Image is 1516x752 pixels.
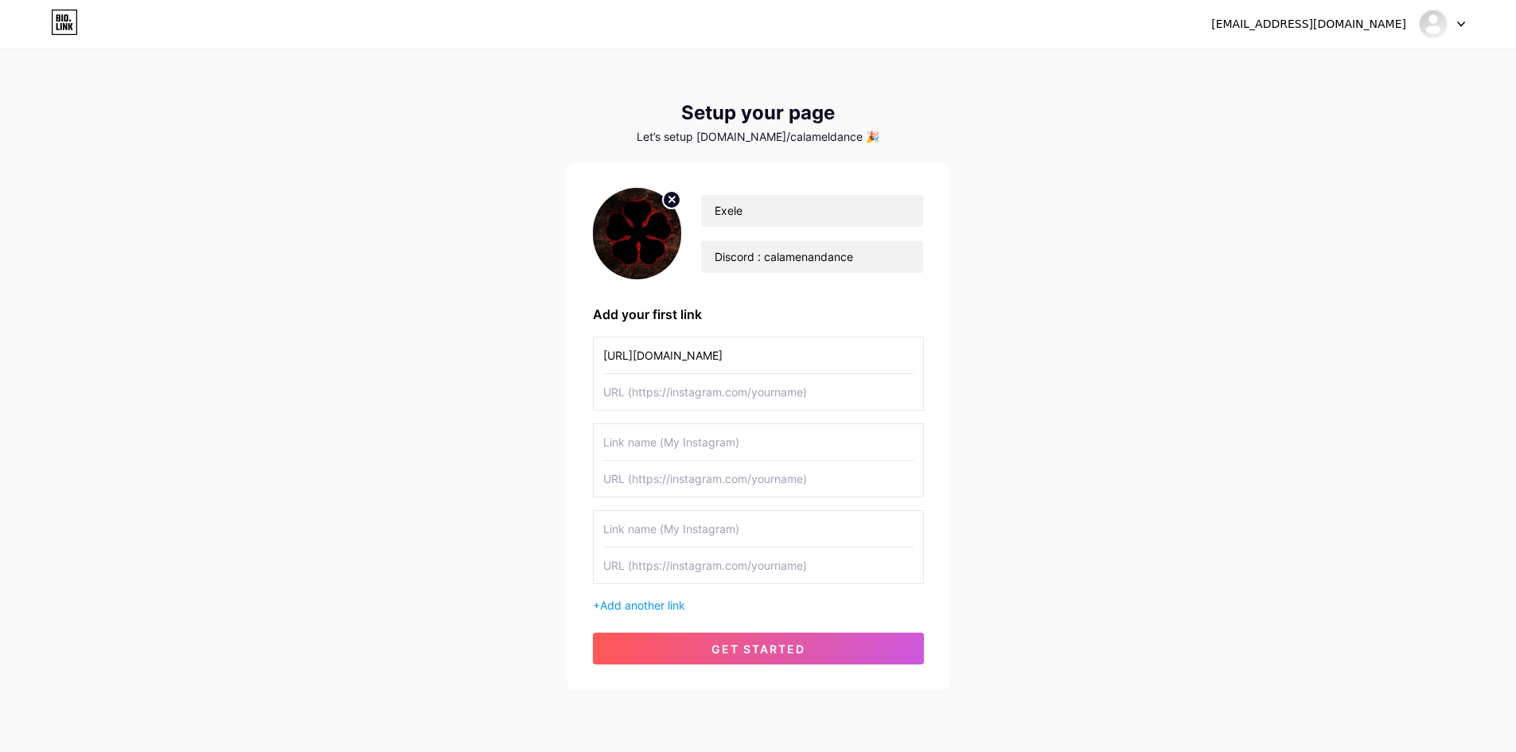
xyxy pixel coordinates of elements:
input: Link name (My Instagram) [603,424,914,460]
input: Link name (My Instagram) [603,511,914,547]
input: URL (https://instagram.com/yourname) [603,374,914,410]
input: URL (https://instagram.com/yourname) [603,461,914,497]
div: Add your first link [593,305,924,324]
input: URL (https://instagram.com/yourname) [603,547,914,583]
img: calameldance [1418,9,1448,39]
span: Add another link [600,598,685,612]
div: Let’s setup [DOMAIN_NAME]/calameldance 🎉 [567,131,949,143]
input: bio [701,241,922,273]
input: Your name [701,195,922,227]
span: get started [711,642,805,656]
div: [EMAIL_ADDRESS][DOMAIN_NAME] [1211,16,1406,33]
input: Link name (My Instagram) [603,337,914,373]
div: + [593,597,924,614]
img: profile pic [593,188,682,279]
div: Setup your page [567,102,949,124]
button: get started [593,633,924,664]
